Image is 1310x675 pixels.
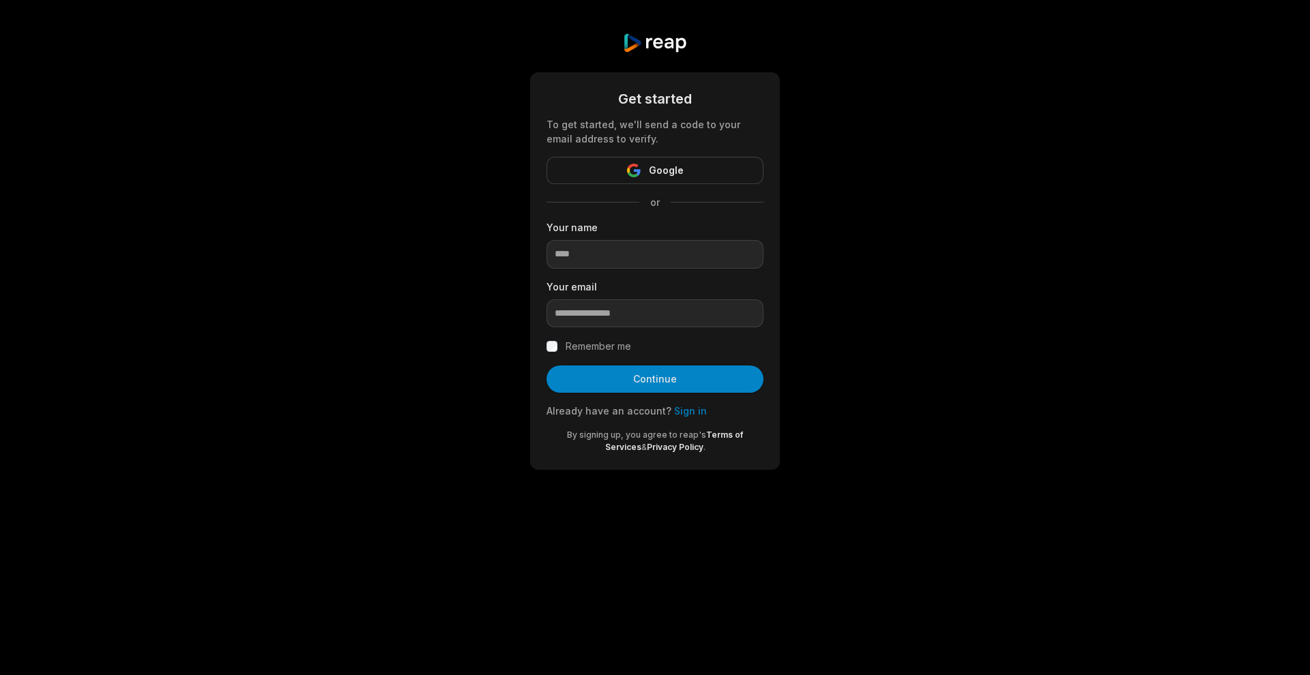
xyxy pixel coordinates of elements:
span: or [639,195,671,209]
button: Google [547,157,763,184]
div: Get started [547,89,763,109]
button: Continue [547,365,763,393]
span: Google [649,162,684,179]
a: Privacy Policy [647,442,703,452]
label: Your email [547,280,763,294]
label: Remember me [566,338,631,355]
span: . [703,442,705,452]
label: Your name [547,220,763,235]
span: By signing up, you agree to reap's [567,430,706,440]
a: Sign in [674,405,707,417]
span: Already have an account? [547,405,671,417]
span: & [641,442,647,452]
img: reap [622,33,687,53]
div: To get started, we'll send a code to your email address to verify. [547,117,763,146]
